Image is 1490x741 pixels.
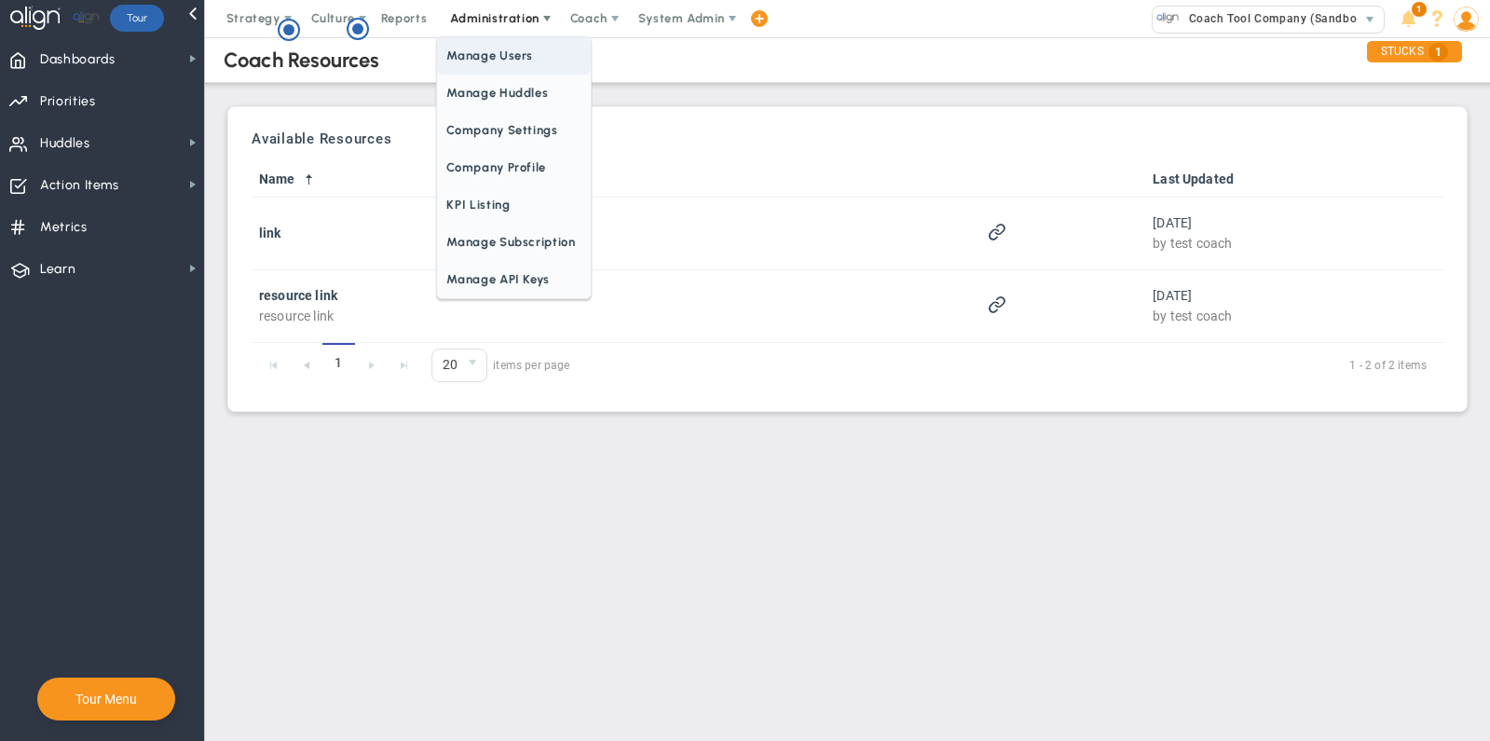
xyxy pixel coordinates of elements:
[988,222,1005,240] span: Open Link
[450,11,539,25] span: Administration
[437,112,590,149] span: Company Settings
[1153,309,1232,323] span: by test coach
[259,226,281,240] strong: link
[1153,213,1436,254] div: [DATE]
[1454,7,1479,32] img: 64089.Person.photo
[40,40,116,79] span: Dashboards
[988,295,1005,312] span: Open Link
[437,75,590,112] span: Manage Huddles
[432,350,459,381] span: 20
[437,261,590,298] span: Manage API Keys
[437,224,590,261] span: Manage Subscription
[259,288,337,303] strong: resource link
[259,172,840,186] a: Name
[1357,7,1384,33] span: select
[40,166,119,205] span: Action Items
[1153,236,1232,251] span: by test coach
[570,11,608,25] span: Coach
[593,354,1427,377] span: 1 - 2 of 2 items
[1180,7,1367,31] span: Coach Tool Company (Sandbox)
[40,124,90,163] span: Huddles
[459,350,486,381] span: select
[437,149,590,186] span: Company Profile
[259,309,334,323] span: resource link
[1367,41,1462,62] div: STUCKS
[40,250,75,289] span: Learn
[311,11,355,25] span: Culture
[70,691,143,707] button: Tour Menu
[226,11,280,25] span: Strategy
[1412,2,1427,17] span: 1
[437,37,590,75] span: Manage Users
[437,186,590,224] span: KPI Listing
[322,343,355,383] span: 1
[252,130,391,147] h3: Available Resources
[40,208,88,247] span: Metrics
[40,82,96,121] span: Priorities
[638,11,725,25] span: System Admin
[1428,43,1448,62] span: 1
[1153,285,1436,327] div: [DATE]
[431,349,487,382] span: 0
[1156,7,1180,30] img: 33476.Company.photo
[224,48,379,73] div: Coach Resources
[431,349,570,382] span: items per page
[1153,172,1435,186] a: Last Updated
